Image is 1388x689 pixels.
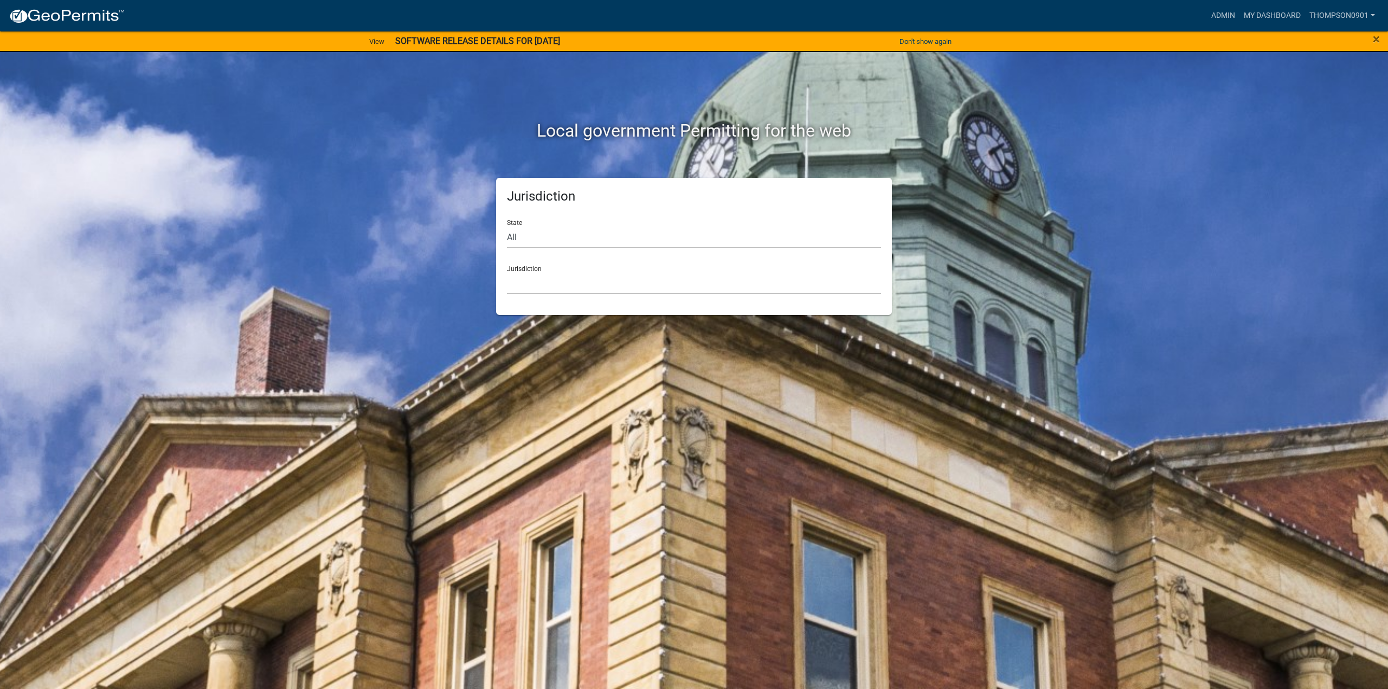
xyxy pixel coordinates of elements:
h2: Local government Permitting for the web [393,120,995,141]
button: Don't show again [895,33,956,50]
a: thompson0901 [1305,5,1379,26]
strong: SOFTWARE RELEASE DETAILS FOR [DATE] [395,36,560,46]
a: View [365,33,389,50]
span: × [1373,31,1380,47]
a: Admin [1207,5,1239,26]
button: Close [1373,33,1380,46]
a: My Dashboard [1239,5,1305,26]
h5: Jurisdiction [507,189,881,204]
